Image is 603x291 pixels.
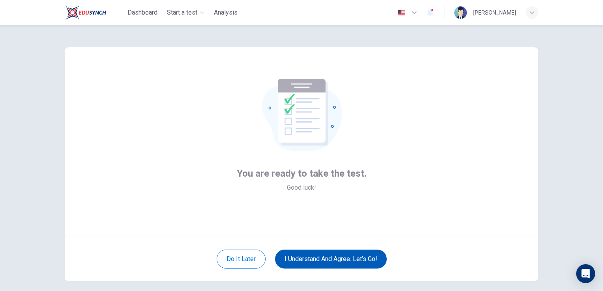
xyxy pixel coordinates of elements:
button: Analysis [211,6,241,20]
a: EduSynch logo [65,5,124,21]
span: Analysis [214,8,238,17]
div: [PERSON_NAME] [473,8,516,17]
span: Good luck! [287,183,316,192]
span: Start a test [167,8,197,17]
img: en [397,10,406,16]
button: Start a test [164,6,208,20]
span: You are ready to take the test. [237,167,367,180]
img: Profile picture [454,6,467,19]
img: EduSynch logo [65,5,106,21]
div: Open Intercom Messenger [576,264,595,283]
button: I understand and agree. Let’s go! [275,250,387,269]
button: Dashboard [124,6,161,20]
span: Dashboard [127,8,157,17]
button: Do it later [217,250,266,269]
